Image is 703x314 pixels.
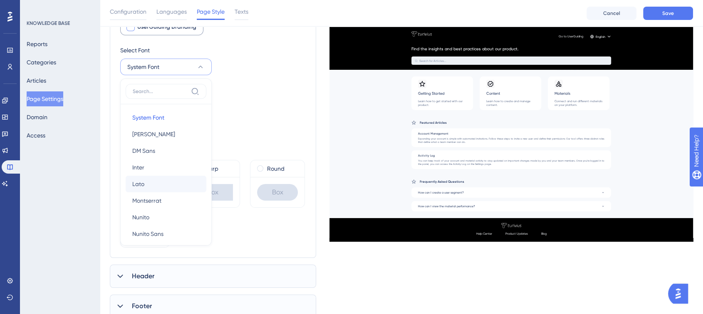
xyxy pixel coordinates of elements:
[267,164,285,174] label: Round
[27,110,47,125] button: Domain
[126,142,206,159] button: DM Sans
[126,226,206,242] button: Nunito Sans
[156,7,187,17] span: Languages
[133,88,188,95] input: Search...
[132,229,163,239] span: Nunito Sans
[127,62,159,72] span: System Font
[27,55,56,70] button: Categories
[27,128,45,143] button: Access
[120,59,212,75] button: System Font
[132,113,164,123] span: System Font
[126,192,206,209] button: Montserrat
[132,129,175,139] span: [PERSON_NAME]
[132,179,144,189] span: Lato
[120,147,305,157] div: Box Roundness
[132,196,161,206] span: Montserrat
[587,7,636,20] button: Cancel
[126,159,206,176] button: Inter
[126,176,206,192] button: Lato
[132,146,155,156] span: DM Sans
[137,22,196,32] span: UserGuiding Branding
[132,271,154,281] span: Header
[27,20,70,27] div: KNOWLEDGE BASE
[132,162,144,172] span: Inter
[120,45,212,55] div: Select Font
[235,7,248,17] span: Texts
[668,281,693,306] iframe: UserGuiding AI Assistant Launcher
[603,10,620,17] span: Cancel
[132,212,149,222] span: Nunito
[192,184,233,201] div: Box
[20,2,52,12] span: Need Help?
[126,109,206,126] button: System Font
[126,209,206,226] button: Nunito
[132,301,152,311] span: Footer
[110,7,146,17] span: Configuration
[27,73,46,88] button: Articles
[27,91,63,106] button: Page Settings
[197,7,225,17] span: Page Style
[126,126,206,142] button: [PERSON_NAME]
[662,10,674,17] span: Save
[257,184,298,201] div: Box
[27,37,47,52] button: Reports
[643,7,693,20] button: Save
